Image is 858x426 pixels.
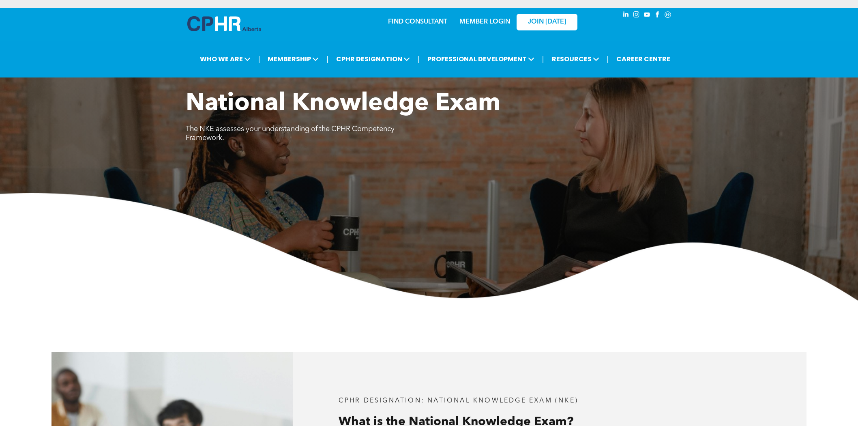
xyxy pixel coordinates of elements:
span: RESOURCES [549,52,602,67]
li: | [542,51,544,67]
img: A blue and white logo for cp alberta [187,16,261,31]
span: The NKE assesses your understanding of the CPHR Competency Framework. [186,125,395,142]
a: JOIN [DATE] [517,14,577,30]
span: WHO WE ARE [197,52,253,67]
a: instagram [632,10,641,21]
a: CAREER CENTRE [614,52,673,67]
span: National Knowledge Exam [186,92,500,116]
span: CPHR DESIGNATION [334,52,412,67]
a: facebook [653,10,662,21]
a: youtube [642,10,651,21]
li: | [258,51,260,67]
li: | [607,51,609,67]
span: JOIN [DATE] [528,18,566,26]
li: | [418,51,420,67]
li: | [326,51,328,67]
a: Social network [663,10,672,21]
a: FIND CONSULTANT [388,19,447,25]
span: CPHR DESIGNATION: National Knowledge Exam (NKE) [339,398,578,404]
span: PROFESSIONAL DEVELOPMENT [425,52,537,67]
span: MEMBERSHIP [265,52,321,67]
a: MEMBER LOGIN [459,19,510,25]
a: linkedin [621,10,630,21]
